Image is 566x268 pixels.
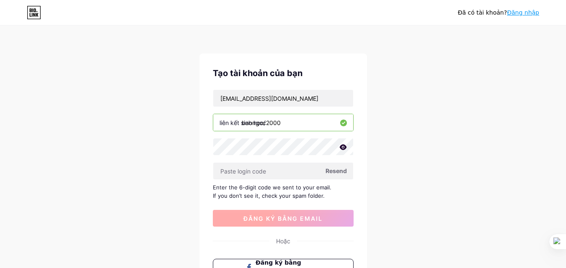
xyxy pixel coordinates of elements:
[326,166,347,175] span: Resend
[220,119,266,126] font: liên kết sinh học/
[276,237,290,245] font: Hoặc
[213,163,353,179] input: Paste login code
[213,90,353,107] input: E-mail
[243,215,323,222] font: đăng ký bằng email
[507,9,539,16] a: Đăng nhập
[213,183,354,200] div: Enter the 6-digit code we sent to your email. If you don’t see it, check your spam folder.
[213,114,353,131] input: tên người dùng
[213,210,354,227] button: đăng ký bằng email
[458,9,507,16] font: Đã có tài khoản?
[213,68,302,78] font: Tạo tài khoản của bạn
